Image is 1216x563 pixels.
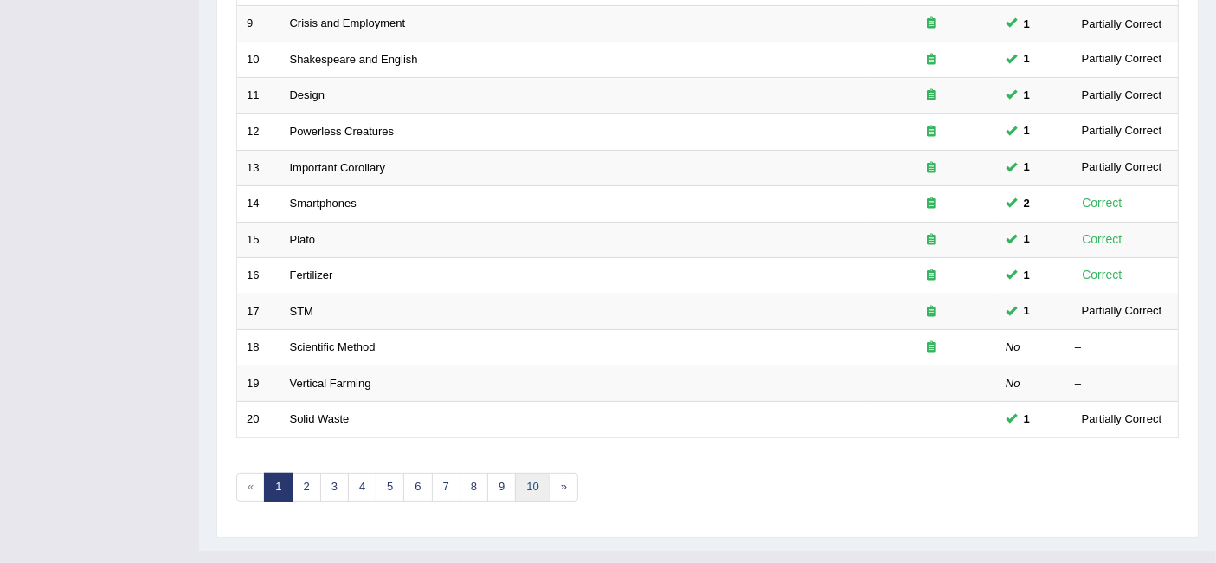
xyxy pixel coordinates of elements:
a: 7 [432,473,460,502]
a: » [550,473,578,502]
div: Exam occurring question [876,340,987,356]
a: 9 [487,473,516,502]
a: 4 [348,473,376,502]
a: Powerless Creatures [290,125,395,138]
a: Important Corollary [290,161,386,174]
div: Correct [1075,230,1129,249]
div: Correct [1075,265,1129,285]
a: 1 [264,473,293,502]
td: 9 [237,6,280,42]
a: Fertilizer [290,269,333,281]
em: No [1006,377,1020,390]
td: 10 [237,42,280,78]
td: 20 [237,402,280,438]
td: 16 [237,258,280,294]
span: You can still take this question [1017,267,1037,285]
span: « [236,473,265,502]
a: Plato [290,233,316,246]
a: Vertical Farming [290,377,371,390]
div: Exam occurring question [876,268,987,284]
td: 15 [237,222,280,258]
div: Exam occurring question [876,87,987,104]
a: 5 [376,473,404,502]
div: Exam occurring question [876,52,987,68]
span: You can still take this question [1017,50,1037,68]
a: Solid Waste [290,412,350,425]
td: 19 [237,366,280,402]
span: You can still take this question [1017,230,1037,249]
div: Correct [1075,193,1129,213]
div: Partially Correct [1075,122,1168,140]
td: 13 [237,150,280,186]
a: 2 [292,473,320,502]
div: Exam occurring question [876,232,987,249]
div: Exam occurring question [876,304,987,320]
span: You can still take this question [1017,195,1037,213]
span: You can still take this question [1017,159,1037,177]
em: No [1006,340,1020,353]
div: Exam occurring question [876,124,987,140]
a: Smartphones [290,197,357,210]
div: Partially Correct [1075,411,1168,429]
td: 12 [237,113,280,150]
div: Partially Correct [1075,302,1168,320]
div: Partially Correct [1075,50,1168,68]
div: Exam occurring question [876,160,987,177]
div: Partially Correct [1075,15,1168,33]
a: 8 [460,473,488,502]
td: 18 [237,330,280,366]
span: You can still take this question [1017,15,1037,33]
a: Scientific Method [290,340,376,353]
div: Partially Correct [1075,87,1168,105]
span: You can still take this question [1017,87,1037,105]
span: You can still take this question [1017,302,1037,320]
div: – [1075,376,1168,392]
a: 6 [403,473,432,502]
span: You can still take this question [1017,122,1037,140]
a: 3 [320,473,349,502]
div: Exam occurring question [876,16,987,32]
a: Shakespeare and English [290,53,418,66]
a: STM [290,305,313,318]
a: Design [290,88,325,101]
div: Exam occurring question [876,196,987,212]
td: 14 [237,186,280,223]
a: Crisis and Employment [290,16,406,29]
span: You can still take this question [1017,411,1037,429]
td: 11 [237,78,280,114]
td: 17 [237,294,280,330]
a: 10 [515,473,550,502]
div: – [1075,340,1168,356]
div: Partially Correct [1075,159,1168,177]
